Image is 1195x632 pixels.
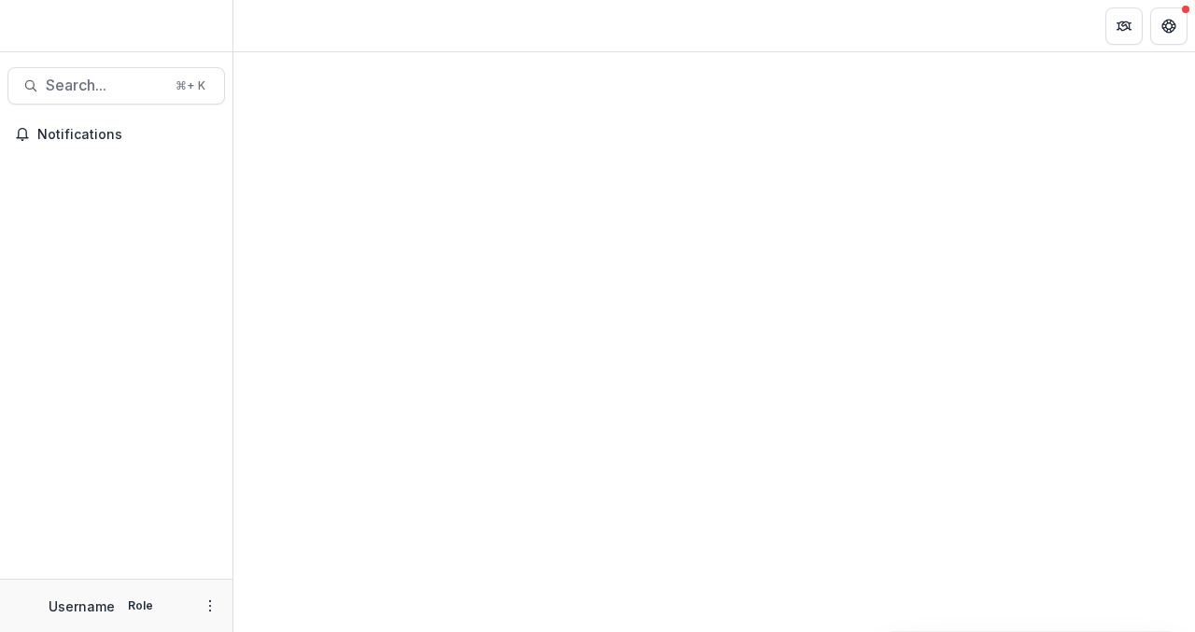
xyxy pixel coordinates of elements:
p: Role [122,597,159,614]
button: Search... [7,67,225,105]
button: More [199,595,221,617]
button: Partners [1105,7,1143,45]
button: Notifications [7,119,225,149]
button: Get Help [1150,7,1188,45]
nav: breadcrumb [241,12,320,39]
span: Search... [46,77,164,94]
p: Username [49,597,115,616]
span: Notifications [37,127,218,143]
div: ⌘ + K [172,76,209,96]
